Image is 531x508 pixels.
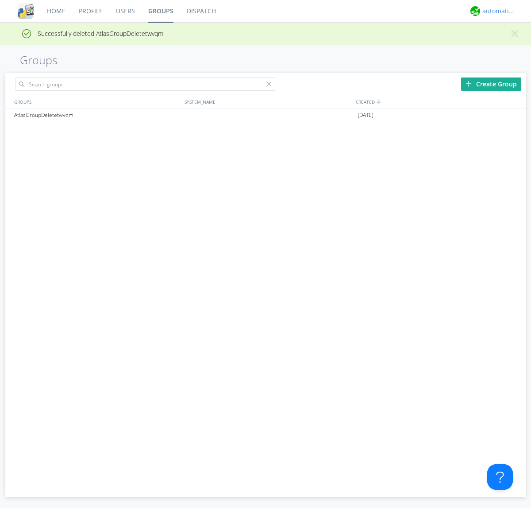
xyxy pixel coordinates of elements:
div: automation+atlas [482,7,516,16]
div: SYSTEM_NAME [182,95,354,108]
div: GROUPS [12,95,180,108]
span: [DATE] [358,109,373,122]
img: plus.svg [466,81,472,87]
input: Search groups [15,78,275,91]
iframe: Toggle Customer Support [487,464,513,490]
img: cddb5a64eb264b2086981ab96f4c1ba7 [18,3,34,19]
a: AtlasGroupDeletetwvqm[DATE] [5,109,526,122]
span: Successfully deleted AtlasGroupDeletetwvqm [7,29,163,38]
div: CREATED [354,95,526,108]
div: AtlasGroupDeletetwvqm [12,109,182,122]
div: Create Group [461,78,521,91]
img: d2d01cd9b4174d08988066c6d424eccd [470,6,480,16]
